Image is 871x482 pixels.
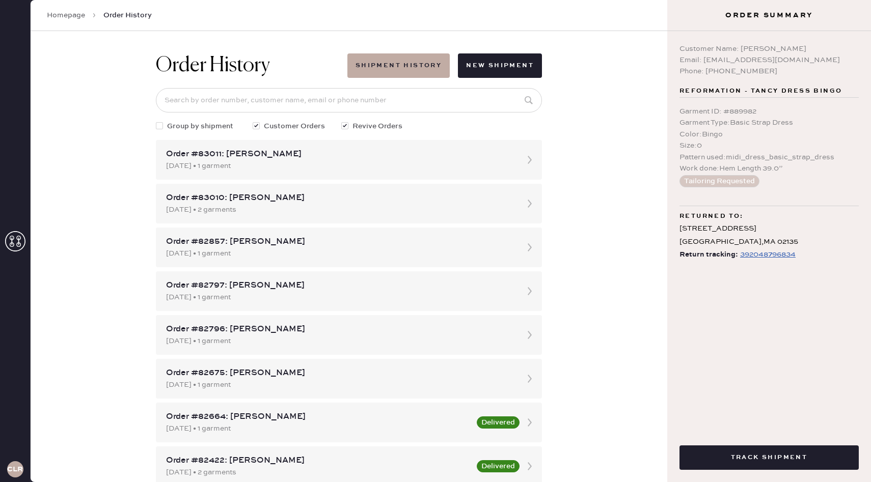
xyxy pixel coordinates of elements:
[679,85,842,97] span: Reformation - Tancy Dress Bingo
[264,121,325,132] span: Customer Orders
[166,367,513,379] div: Order #82675: [PERSON_NAME]
[679,452,859,462] a: Track Shipment
[679,445,859,470] button: Track Shipment
[740,248,796,261] div: https://www.fedex.com/apps/fedextrack/?tracknumbers=392048796834&cntry_code=US
[679,129,859,140] div: Color : Bingo
[166,148,513,160] div: Order #83011: [PERSON_NAME]
[156,88,542,112] input: Search by order number, customer name, email or phone number
[679,210,744,222] span: Returned to:
[156,53,270,78] h1: Order History
[667,10,871,20] h3: Order Summary
[679,175,759,187] button: Tailoring Requested
[477,460,520,472] button: Delivered
[477,416,520,429] button: Delivered
[166,192,513,204] div: Order #83010: [PERSON_NAME]
[166,423,471,434] div: [DATE] • 1 garment
[166,323,513,335] div: Order #82796: [PERSON_NAME]
[679,117,859,128] div: Garment Type : Basic Strap Dress
[679,163,859,174] div: Work done : Hem Length 39.0”
[347,53,450,78] button: Shipment History
[166,467,471,478] div: [DATE] • 2 garments
[823,436,866,480] iframe: Front Chat
[166,236,513,248] div: Order #82857: [PERSON_NAME]
[679,106,859,117] div: Garment ID : # 889982
[352,121,402,132] span: Revive Orders
[166,204,513,215] div: [DATE] • 2 garments
[166,248,513,259] div: [DATE] • 1 garment
[166,160,513,172] div: [DATE] • 1 garment
[7,466,23,473] h3: CLR
[167,121,233,132] span: Group by shipment
[679,222,859,248] div: [STREET_ADDRESS] [GEOGRAPHIC_DATA] , MA 02135
[47,10,85,20] a: Homepage
[458,53,542,78] button: New Shipment
[166,335,513,347] div: [DATE] • 1 garment
[166,379,513,390] div: [DATE] • 1 garment
[103,10,152,20] span: Order History
[166,279,513,292] div: Order #82797: [PERSON_NAME]
[679,140,859,151] div: Size : 0
[166,292,513,303] div: [DATE] • 1 garment
[738,248,796,261] a: 392048796834
[166,455,471,467] div: Order #82422: [PERSON_NAME]
[679,54,859,66] div: Email: [EMAIL_ADDRESS][DOMAIN_NAME]
[166,411,471,423] div: Order #82664: [PERSON_NAME]
[679,248,738,261] span: Return tracking:
[679,152,859,163] div: Pattern used : midi_dress_basic_strap_dress
[679,66,859,77] div: Phone: [PHONE_NUMBER]
[679,43,859,54] div: Customer Name: [PERSON_NAME]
